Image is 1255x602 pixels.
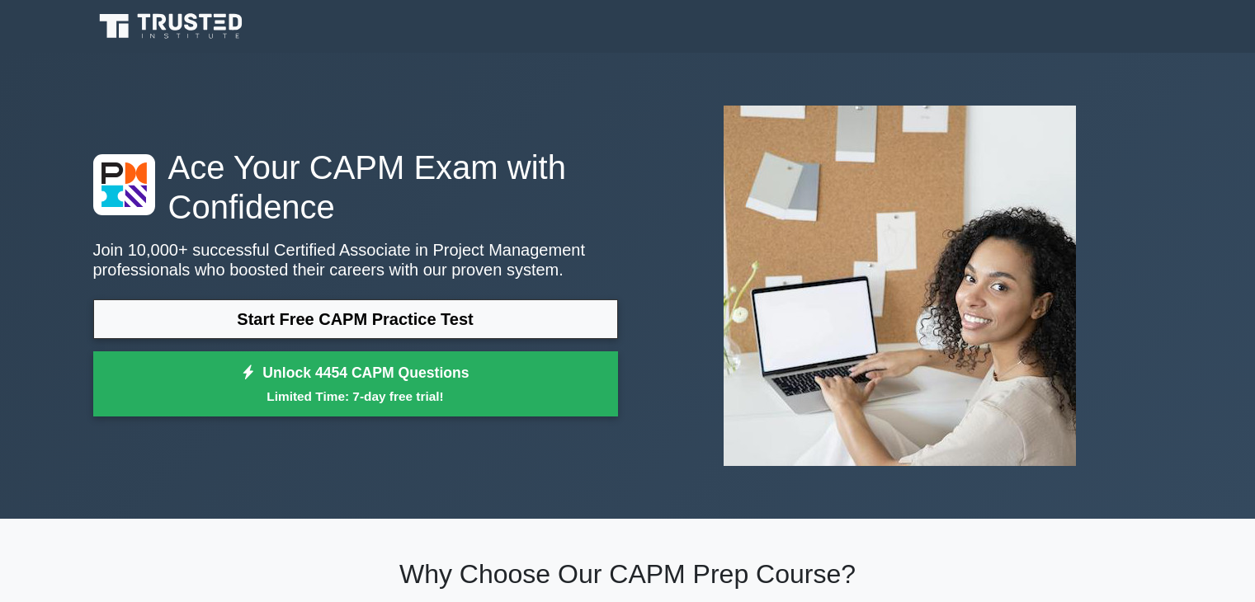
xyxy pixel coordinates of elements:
p: Join 10,000+ successful Certified Associate in Project Management professionals who boosted their... [93,240,618,280]
a: Start Free CAPM Practice Test [93,299,618,339]
small: Limited Time: 7-day free trial! [114,387,597,406]
a: Unlock 4454 CAPM QuestionsLimited Time: 7-day free trial! [93,351,618,417]
h1: Ace Your CAPM Exam with Confidence [93,148,618,227]
h2: Why Choose Our CAPM Prep Course? [93,558,1163,590]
